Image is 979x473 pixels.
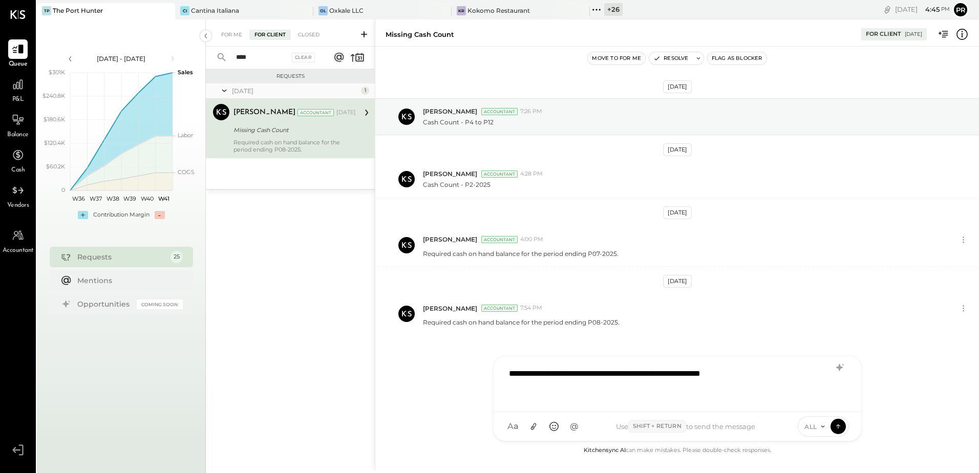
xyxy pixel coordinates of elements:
[44,116,65,123] text: $180.6K
[249,30,291,40] div: For Client
[137,299,183,309] div: Coming Soon
[952,2,969,18] button: Pr
[905,31,922,38] div: [DATE]
[7,201,29,210] span: Vendors
[233,139,356,153] div: Required cash on hand balance for the period ending P08-2025.
[481,305,518,312] div: Accountant
[514,421,519,432] span: a
[49,69,65,76] text: $301K
[42,92,65,99] text: $240.8K
[178,69,193,76] text: Sales
[1,226,35,255] a: Accountant
[423,235,477,244] span: [PERSON_NAME]
[297,109,334,116] div: Accountant
[1,39,35,69] a: Queue
[520,304,542,312] span: 7:54 PM
[481,170,518,178] div: Accountant
[663,80,692,93] div: [DATE]
[1,145,35,175] a: Cash
[77,299,132,309] div: Opportunities
[178,168,195,176] text: COGS
[386,30,454,39] div: Missing Cash Count
[565,417,584,436] button: @
[77,252,165,262] div: Requests
[46,163,65,170] text: $60.2K
[663,206,692,219] div: [DATE]
[7,131,29,140] span: Balance
[708,52,767,64] button: Flag as Blocker
[481,236,518,243] div: Accountant
[649,52,692,64] button: Resolve
[329,6,364,15] div: Oxkale LLC
[423,180,491,189] p: Cash Count - P2-2025
[882,4,892,15] div: copy link
[61,186,65,193] text: 0
[336,109,356,117] div: [DATE]
[423,249,619,258] p: Required cash on hand balance for the period ending P07-2025.
[3,246,34,255] span: Accountant
[78,211,88,219] div: +
[171,251,183,263] div: 25
[504,417,522,436] button: Aa
[663,275,692,288] div: [DATE]
[292,53,315,62] div: Clear
[140,195,153,202] text: W40
[570,421,579,432] span: @
[155,211,165,219] div: -
[584,420,788,433] div: Use to send the message
[42,6,51,15] div: TP
[77,275,178,286] div: Mentions
[423,118,494,126] p: Cash Count - P4 to P12
[158,195,169,202] text: W41
[318,6,328,15] div: OL
[106,195,119,202] text: W38
[520,170,543,178] span: 4:28 PM
[520,235,543,244] span: 4:00 PM
[628,420,686,433] span: Shift + Return
[53,6,103,15] div: The Port Hunter
[9,60,28,69] span: Queue
[423,318,620,327] p: Required cash on hand balance for the period ending P08-2025.
[361,87,369,95] div: 1
[72,195,85,202] text: W36
[211,73,370,80] div: Requests
[293,30,325,40] div: Closed
[467,6,530,15] div: Kokomo Restaurant
[1,110,35,140] a: Balance
[423,169,477,178] span: [PERSON_NAME]
[93,211,150,219] div: Contribution Margin
[44,139,65,146] text: $120.4K
[233,107,295,118] div: [PERSON_NAME]
[191,6,239,15] div: Cantina Italiana
[178,132,193,139] text: Labor
[216,30,247,40] div: For Me
[804,422,817,431] span: ALL
[11,166,25,175] span: Cash
[895,5,950,14] div: [DATE]
[588,52,645,64] button: Move to for me
[866,30,901,38] div: For Client
[180,6,189,15] div: CI
[233,125,353,135] div: Missing Cash Count
[232,87,358,95] div: [DATE]
[12,95,24,104] span: P&L
[457,6,466,15] div: KR
[481,108,518,115] div: Accountant
[423,107,477,116] span: [PERSON_NAME]
[604,3,623,16] div: + 26
[90,195,102,202] text: W37
[1,75,35,104] a: P&L
[520,107,542,116] span: 7:26 PM
[1,181,35,210] a: Vendors
[423,304,477,313] span: [PERSON_NAME]
[663,143,692,156] div: [DATE]
[123,195,136,202] text: W39
[78,54,165,63] div: [DATE] - [DATE]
